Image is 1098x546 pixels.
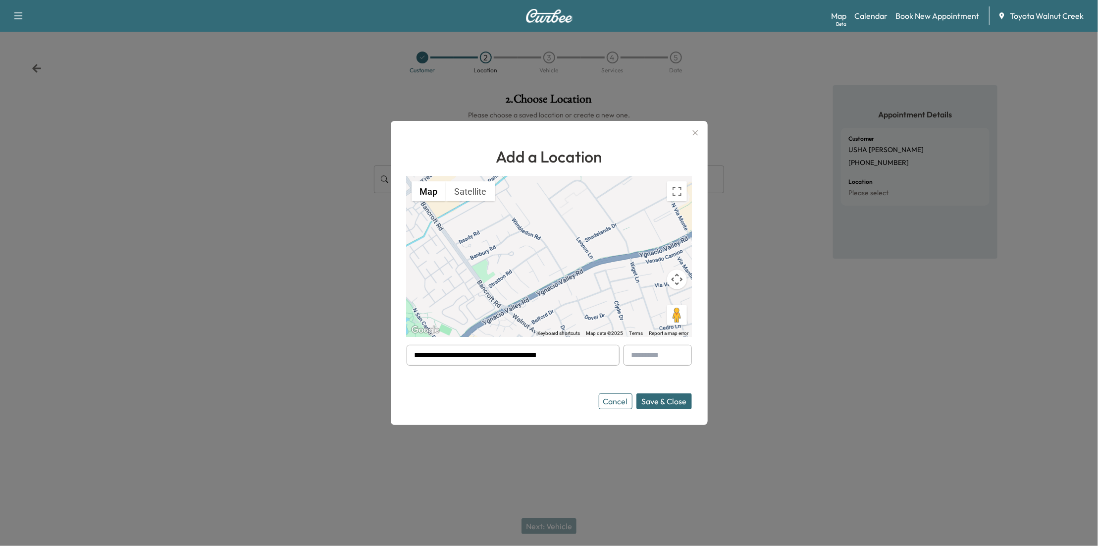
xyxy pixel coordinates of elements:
[854,10,888,22] a: Calendar
[831,10,846,22] a: MapBeta
[409,324,442,337] img: Google
[599,393,632,409] button: Cancel
[538,330,580,337] button: Keyboard shortcuts
[836,20,846,28] div: Beta
[409,324,442,337] a: Open this area in Google Maps (opens a new window)
[407,145,692,168] h1: Add a Location
[649,330,689,336] a: Report a map error
[586,330,624,336] span: Map data ©2025
[412,181,446,201] button: Show street map
[525,9,573,23] img: Curbee Logo
[667,305,687,325] button: Drag Pegman onto the map to open Street View
[667,181,687,201] button: Toggle fullscreen view
[667,270,687,289] button: Map camera controls
[895,10,979,22] a: Book New Appointment
[446,181,495,201] button: Show satellite imagery
[629,330,643,336] a: Terms (opens in new tab)
[1010,10,1084,22] span: Toyota Walnut Creek
[636,393,692,409] button: Save & Close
